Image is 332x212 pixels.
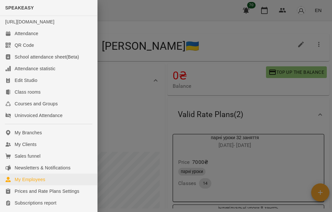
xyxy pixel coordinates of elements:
[15,54,79,60] div: School attendance sheet(Beta)
[15,42,34,48] div: QR Code
[15,89,41,95] div: Class rooms
[15,30,38,37] div: Attendance
[15,141,36,148] div: My Clients
[5,5,34,10] span: SPEAKEASY
[15,100,58,107] div: Courses and Groups
[5,19,54,24] a: [URL][DOMAIN_NAME]
[15,129,42,136] div: My Branches
[15,165,71,171] div: Newsletters & Notifications
[15,112,62,119] div: Uninvoiced Attendance
[15,176,45,183] div: My Employees
[15,77,37,84] div: Edit Studio
[15,65,55,72] div: Attendance statistic
[15,200,57,206] div: Subscriptions report
[15,153,40,159] div: Sales funnel
[15,188,79,194] div: Prices and Rate Plans Settings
